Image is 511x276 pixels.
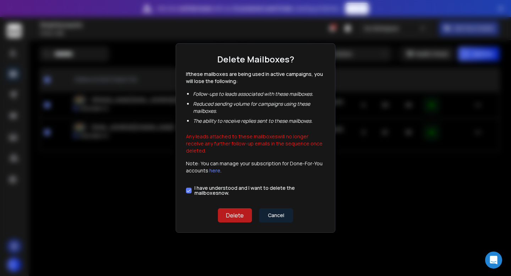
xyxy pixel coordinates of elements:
[193,90,325,98] li: Follow-ups to leads associated with these mailboxes .
[186,71,325,85] p: If these mailboxes are being used in active campaigns, you will lose the following:
[193,100,325,115] li: Reduced sending volume for campaigns using these mailboxes .
[186,130,325,154] p: Any leads attached to these mailboxes will no longer receive any further follow-up emails in the ...
[193,117,325,125] li: The ability to receive replies sent to these mailboxes .
[217,54,294,65] h1: Delete Mailboxes?
[485,252,502,269] div: Open Intercom Messenger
